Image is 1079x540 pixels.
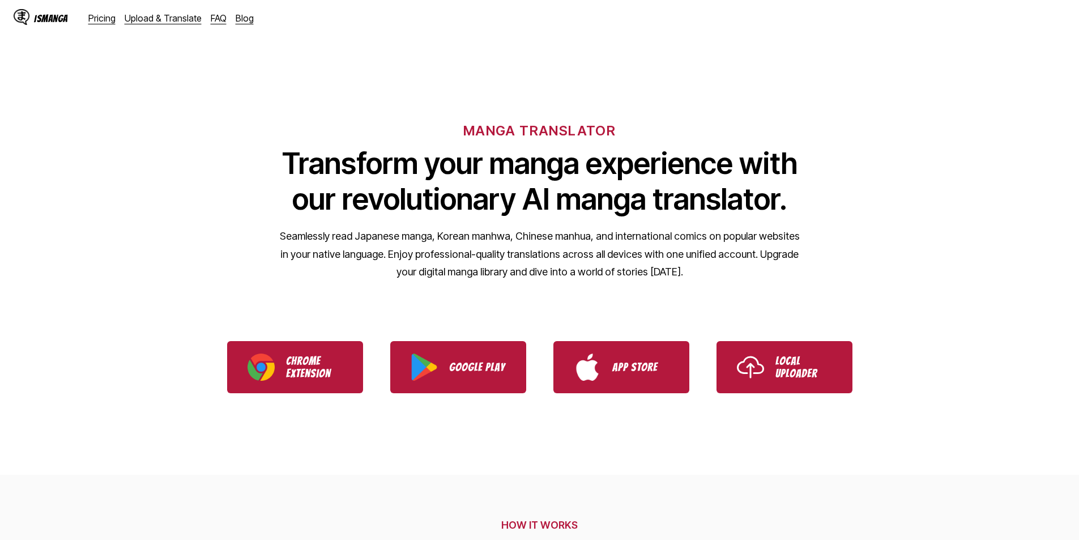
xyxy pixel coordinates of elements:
[14,9,88,27] a: IsManga LogoIsManga
[125,12,202,24] a: Upload & Translate
[717,341,852,393] a: Use IsManga Local Uploader
[88,12,116,24] a: Pricing
[248,354,275,381] img: Chrome logo
[463,122,616,139] h6: MANGA TRANSLATOR
[449,361,506,373] p: Google Play
[390,341,526,393] a: Download IsManga from Google Play
[227,341,363,393] a: Download IsManga Chrome Extension
[34,13,68,24] div: IsManga
[612,361,669,373] p: App Store
[574,354,601,381] img: App Store logo
[279,227,800,281] p: Seamlessly read Japanese manga, Korean manhwa, Chinese manhua, and international comics on popula...
[775,355,832,380] p: Local Uploader
[411,354,438,381] img: Google Play logo
[199,519,880,531] h2: HOW IT WORKS
[14,9,29,25] img: IsManga Logo
[286,355,343,380] p: Chrome Extension
[211,12,227,24] a: FAQ
[279,146,800,217] h1: Transform your manga experience with our revolutionary AI manga translator.
[737,354,764,381] img: Upload icon
[553,341,689,393] a: Download IsManga from App Store
[236,12,254,24] a: Blog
